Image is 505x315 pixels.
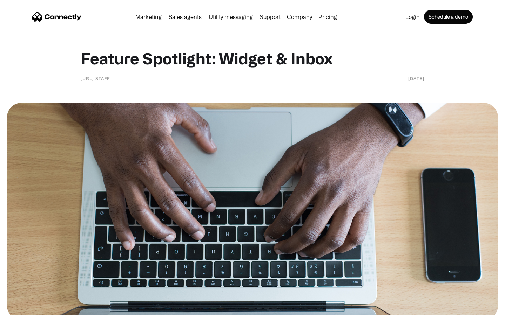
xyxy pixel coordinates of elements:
a: Pricing [316,14,340,20]
aside: Language selected: English [7,303,42,313]
h1: Feature Spotlight: Widget & Inbox [81,49,424,68]
div: [URL] staff [81,75,110,82]
a: Marketing [133,14,164,20]
a: Utility messaging [206,14,256,20]
a: Schedule a demo [424,10,473,24]
a: Support [257,14,283,20]
ul: Language list [14,303,42,313]
a: Sales agents [166,14,204,20]
a: Login [403,14,423,20]
div: Company [285,12,314,22]
div: Company [287,12,312,22]
a: home [32,12,81,22]
div: [DATE] [408,75,424,82]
